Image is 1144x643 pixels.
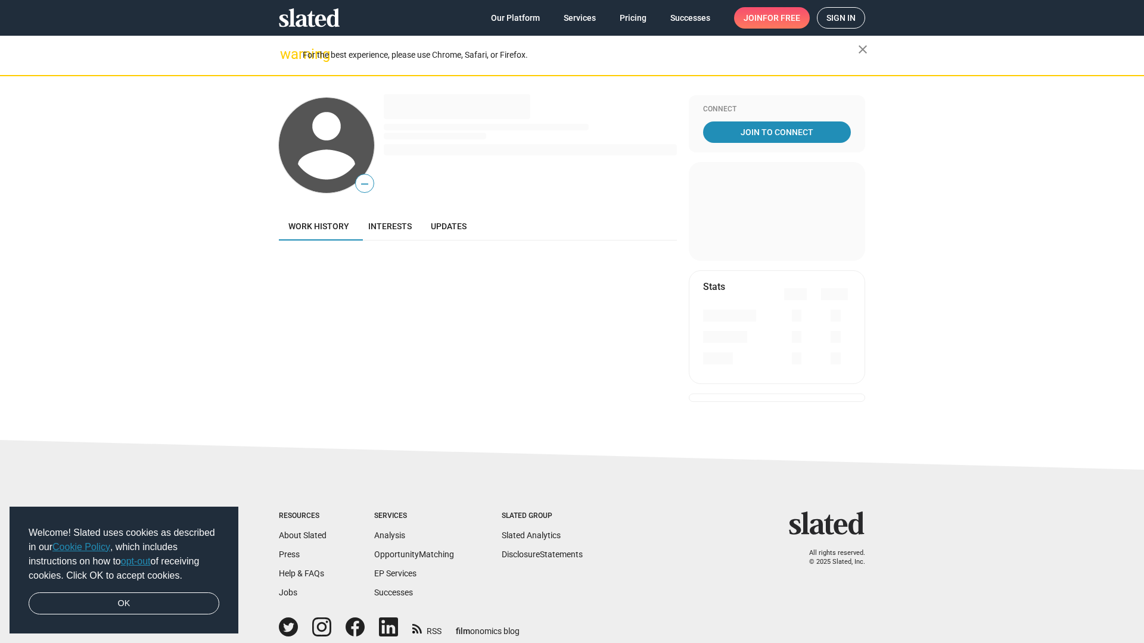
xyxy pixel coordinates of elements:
[421,212,476,241] a: Updates
[279,588,297,597] a: Jobs
[368,221,412,231] span: Interests
[456,626,470,636] span: film
[564,7,596,29] span: Services
[502,530,561,540] a: Slated Analytics
[52,542,110,552] a: Cookie Policy
[826,8,856,28] span: Sign in
[431,221,467,231] span: Updates
[374,588,413,597] a: Successes
[703,121,851,143] a: Join To Connect
[610,7,656,29] a: Pricing
[279,212,359,241] a: Work history
[279,569,324,578] a: Help & FAQs
[620,7,646,29] span: Pricing
[763,7,800,29] span: for free
[279,550,300,559] a: Press
[817,7,865,29] a: Sign in
[554,7,605,29] a: Services
[661,7,720,29] a: Successes
[279,511,327,521] div: Resources
[288,221,349,231] span: Work history
[279,530,327,540] a: About Slated
[703,105,851,114] div: Connect
[734,7,810,29] a: Joinfor free
[374,511,454,521] div: Services
[374,530,405,540] a: Analysis
[856,42,870,57] mat-icon: close
[280,47,294,61] mat-icon: warning
[705,121,848,143] span: Join To Connect
[356,176,374,192] span: —
[121,556,151,566] a: opt-out
[303,47,858,63] div: For the best experience, please use Chrome, Safari, or Firefox.
[456,616,520,637] a: filmonomics blog
[374,569,416,578] a: EP Services
[491,7,540,29] span: Our Platform
[703,280,725,293] mat-card-title: Stats
[744,7,800,29] span: Join
[374,550,454,559] a: OpportunityMatching
[502,511,583,521] div: Slated Group
[359,212,421,241] a: Interests
[670,7,710,29] span: Successes
[797,549,865,566] p: All rights reserved. © 2025 Slated, Inc.
[502,550,583,559] a: DisclosureStatements
[10,507,238,634] div: cookieconsent
[29,526,219,583] span: Welcome! Slated uses cookies as described in our , which includes instructions on how to of recei...
[412,619,442,637] a: RSS
[29,592,219,615] a: dismiss cookie message
[481,7,549,29] a: Our Platform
